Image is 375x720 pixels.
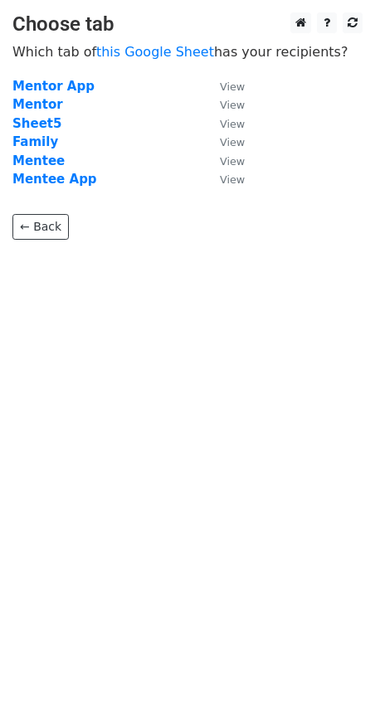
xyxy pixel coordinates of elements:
a: View [203,97,245,112]
a: Mentor App [12,79,95,94]
a: Mentee [12,153,65,168]
small: View [220,173,245,186]
a: Mentor [12,97,63,112]
a: this Google Sheet [96,44,214,60]
a: Mentee App [12,172,97,187]
small: View [220,118,245,130]
small: View [220,80,245,93]
a: ← Back [12,214,69,240]
a: View [203,79,245,94]
a: View [203,134,245,149]
a: Sheet5 [12,116,61,131]
small: View [220,136,245,148]
a: Family [12,134,58,149]
a: View [203,153,245,168]
a: View [203,116,245,131]
h3: Choose tab [12,12,363,36]
small: View [220,155,245,168]
a: View [203,172,245,187]
p: Which tab of has your recipients? [12,43,363,61]
small: View [220,99,245,111]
